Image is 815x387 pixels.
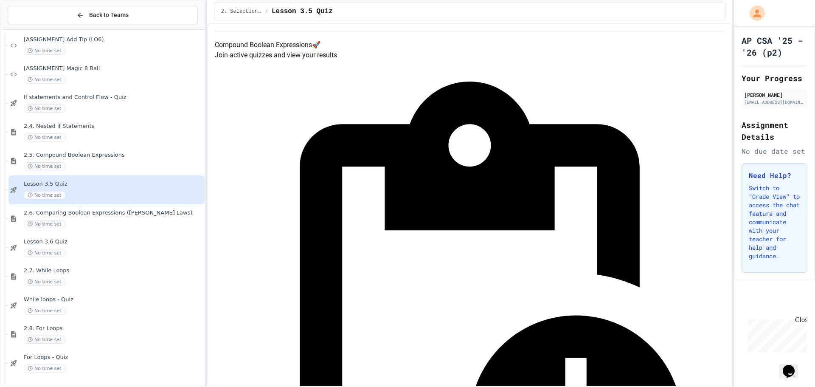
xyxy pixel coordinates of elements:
[24,191,65,199] span: No time set
[24,94,203,101] span: If statements and Control Flow - Quiz
[24,249,65,257] span: No time set
[24,364,65,373] span: No time set
[741,3,767,23] div: My Account
[24,105,65,113] span: No time set
[24,133,65,141] span: No time set
[742,119,807,143] h2: Assignment Details
[24,152,203,159] span: 2.5. Compound Boolean Expressions
[742,34,807,58] h1: AP CSA '25 - '26 (p2)
[24,65,203,72] span: [ASSIGNMENT] Magic 8 Ball
[749,170,800,181] h3: Need Help?
[745,316,807,352] iframe: chat widget
[24,47,65,55] span: No time set
[24,354,203,361] span: For Loops - Quiz
[24,267,203,274] span: 2.7. While Loops
[265,8,268,15] span: /
[24,296,203,303] span: While loops - Quiz
[24,278,65,286] span: No time set
[24,325,203,332] span: 2.8. For Loops
[744,99,805,105] div: [EMAIL_ADDRESS][DOMAIN_NAME][PERSON_NAME]
[24,36,203,43] span: [ASSIGNMENT] Add Tip (LO6)
[24,123,203,130] span: 2.4. Nested if Statements
[272,6,333,17] span: Lesson 3.5 Quiz
[24,76,65,84] span: No time set
[24,181,203,188] span: Lesson 3.5 Quiz
[24,336,65,344] span: No time set
[749,184,800,260] p: Switch to "Grade View" to access the chat feature and communicate with your teacher for help and ...
[221,8,262,15] span: 2. Selection and Iteration
[215,50,725,60] p: Join active quizzes and view your results
[742,146,807,156] div: No due date set
[744,91,805,99] div: [PERSON_NAME]
[24,220,65,228] span: No time set
[742,72,807,84] h2: Your Progress
[89,11,129,20] span: Back to Teams
[3,3,59,54] div: Chat with us now!Close
[8,6,198,24] button: Back to Teams
[24,238,203,246] span: Lesson 3.6 Quiz
[215,40,725,50] h4: Compound Boolean Expressions 🚀
[24,162,65,170] span: No time set
[779,353,807,379] iframe: chat widget
[24,307,65,315] span: No time set
[24,209,203,217] span: 2.6. Comparing Boolean Expressions ([PERSON_NAME] Laws)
